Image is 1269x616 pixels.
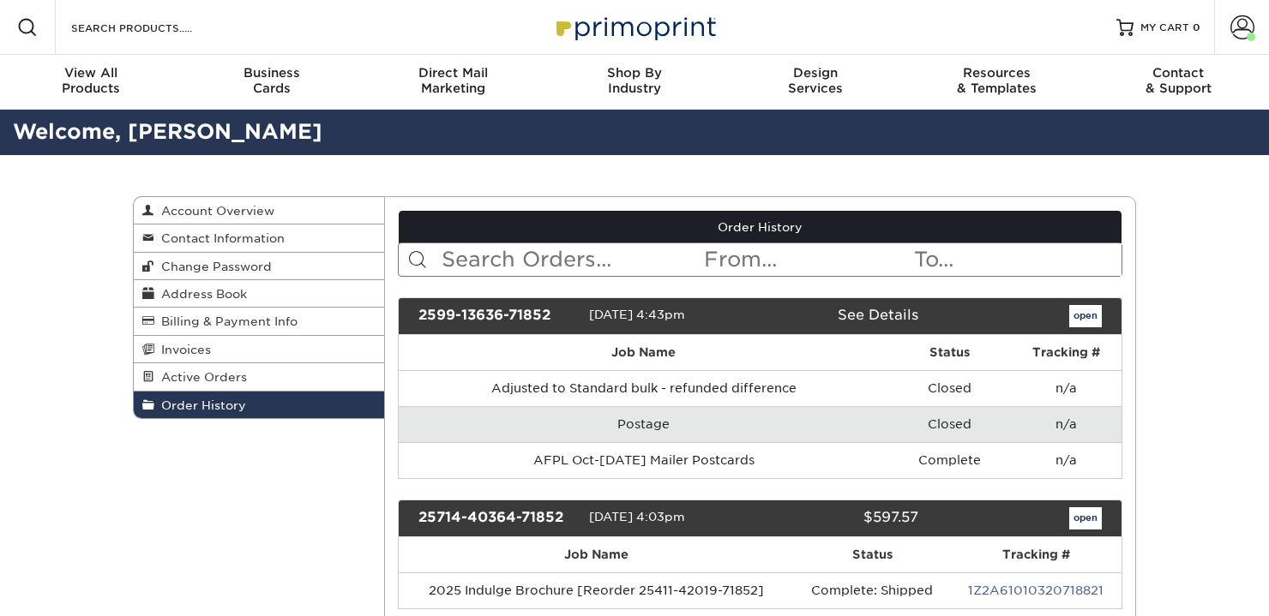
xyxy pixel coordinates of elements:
[1011,335,1122,370] th: Tracking #
[1069,507,1102,529] a: open
[544,55,725,110] a: Shop ByIndustry
[154,370,247,384] span: Active Orders
[134,253,384,280] a: Change Password
[134,197,384,224] a: Account Overview
[399,442,889,478] td: AFPL Oct-[DATE] Mailer Postcards
[1088,55,1269,110] a: Contact& Support
[906,65,1087,81] span: Resources
[549,9,720,45] img: Primoprint
[134,308,384,335] a: Billing & Payment Info
[399,370,889,406] td: Adjusted to Standard bulk - refunded difference
[1088,65,1269,81] span: Contact
[589,308,685,321] span: [DATE] 4:43pm
[912,243,1122,276] input: To...
[363,65,544,81] span: Direct Mail
[1011,370,1122,406] td: n/a
[134,363,384,391] a: Active Orders
[154,314,298,328] span: Billing & Payment Info
[406,305,589,327] div: 2599-13636-71852
[794,572,950,608] td: Complete: Shipped
[399,211,1122,243] a: Order History
[702,243,911,276] input: From...
[838,307,918,323] a: See Details
[154,343,211,356] span: Invoices
[399,572,795,608] td: 2025 Indulge Brochure [Reorder 25411-42019-71852]
[69,17,237,38] input: SEARCH PRODUCTS.....
[134,280,384,308] a: Address Book
[589,510,685,523] span: [DATE] 4:03pm
[1011,442,1122,478] td: n/a
[154,231,285,245] span: Contact Information
[725,65,906,96] div: Services
[889,406,1011,442] td: Closed
[134,224,384,252] a: Contact Information
[363,65,544,96] div: Marketing
[154,398,246,412] span: Order History
[1069,305,1102,327] a: open
[544,65,725,96] div: Industry
[794,537,950,572] th: Status
[1193,21,1200,33] span: 0
[889,335,1011,370] th: Status
[1140,21,1189,35] span: MY CART
[181,55,362,110] a: BusinessCards
[399,537,795,572] th: Job Name
[889,442,1011,478] td: Complete
[154,260,272,273] span: Change Password
[968,583,1104,597] a: 1Z2A61010320718821
[181,65,362,81] span: Business
[363,55,544,110] a: Direct MailMarketing
[154,287,247,301] span: Address Book
[906,55,1087,110] a: Resources& Templates
[747,507,930,529] div: $597.57
[154,204,274,218] span: Account Overview
[134,336,384,363] a: Invoices
[889,370,1011,406] td: Closed
[1088,65,1269,96] div: & Support
[181,65,362,96] div: Cards
[906,65,1087,96] div: & Templates
[544,65,725,81] span: Shop By
[1011,406,1122,442] td: n/a
[406,507,589,529] div: 25714-40364-71852
[950,537,1122,572] th: Tracking #
[134,392,384,418] a: Order History
[725,65,906,81] span: Design
[399,406,889,442] td: Postage
[399,335,889,370] th: Job Name
[440,243,703,276] input: Search Orders...
[725,55,906,110] a: DesignServices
